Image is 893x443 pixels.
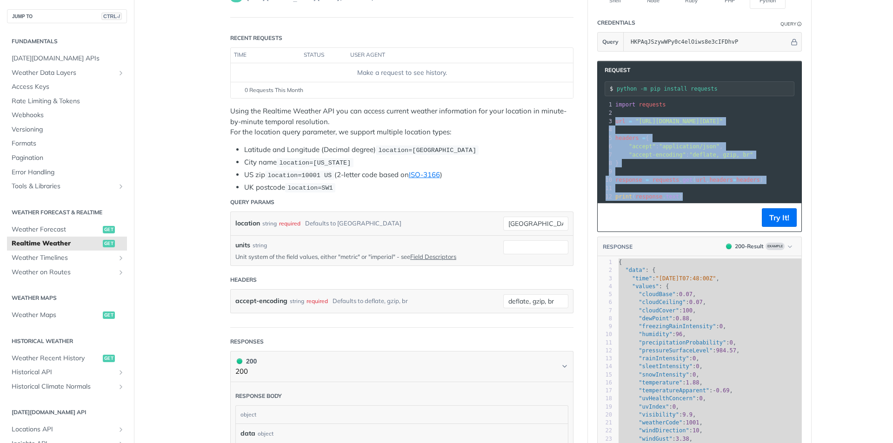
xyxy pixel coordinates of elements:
[7,208,127,217] h2: Weather Forecast & realtime
[709,177,733,183] span: headers
[7,9,127,23] button: JUMP TOCTRL-/
[619,315,693,322] span: : ,
[598,307,612,315] div: 7
[639,291,675,298] span: "cloudBase"
[235,217,260,230] label: location
[7,137,127,151] a: Formats
[721,242,797,251] button: 200200-ResultExample
[619,419,703,426] span: : ,
[615,177,642,183] span: response
[673,403,676,410] span: 0
[689,299,703,305] span: 0.07
[598,176,613,184] div: 10
[626,33,789,51] input: apikey
[12,253,115,263] span: Weather Timelines
[230,198,274,206] div: Query Params
[619,291,696,298] span: : ,
[598,126,613,134] div: 4
[7,80,127,94] a: Access Keys
[231,48,300,63] th: time
[762,208,797,227] button: Try It!
[117,269,125,276] button: Show subpages for Weather on Routes
[733,177,736,183] span: =
[676,315,689,322] span: 0.88
[676,436,689,442] span: 3.38
[639,363,693,370] span: "sleetIntensity"
[7,365,127,379] a: Historical APIShow subpages for Historical API
[598,151,613,159] div: 7
[639,395,696,402] span: "uvHealthConcern"
[598,427,612,435] div: 22
[290,294,304,308] div: string
[713,387,716,394] span: -
[253,241,267,250] div: string
[598,134,613,142] div: 5
[600,66,630,74] span: Request
[347,48,554,63] th: user agent
[639,101,666,108] span: requests
[635,118,723,125] span: "[URL][DOMAIN_NAME][DATE]"
[12,153,125,163] span: Pagination
[12,368,115,377] span: Historical API
[598,347,612,355] div: 12
[619,275,720,282] span: : ,
[12,354,100,363] span: Weather Recent History
[619,411,696,418] span: : ,
[598,283,612,291] div: 4
[716,387,730,394] span: 0.69
[598,363,612,370] div: 14
[666,193,679,200] span: text
[12,268,115,277] span: Weather on Routes
[234,68,569,78] div: Make a request to see history.
[619,436,693,442] span: : ,
[7,66,127,80] a: Weather Data LayersShow subpages for Weather Data Layers
[244,157,573,168] li: City name
[7,308,127,322] a: Weather Mapsget
[602,211,615,225] button: Copy to clipboard
[598,371,612,379] div: 15
[689,152,753,158] span: "deflate, gzip, br"
[780,20,802,27] div: QueryInformation
[639,331,672,337] span: "humidity"
[12,97,125,106] span: Rate Limiting & Tokens
[615,193,683,200] span: ( . )
[12,425,115,434] span: Locations API
[12,125,125,134] span: Versioning
[619,395,706,402] span: : ,
[699,395,702,402] span: 0
[735,242,764,251] div: 200 - Result
[696,363,699,370] span: 0
[235,356,568,377] button: 200 200200
[12,139,125,148] span: Formats
[307,294,328,308] div: required
[682,307,693,314] span: 100
[615,160,619,166] span: }
[646,177,649,183] span: =
[619,331,686,337] span: : ,
[103,240,115,247] span: get
[632,283,659,290] span: "values"
[679,291,693,298] span: 0.07
[12,68,115,78] span: Weather Data Layers
[244,170,573,180] li: US zip (2-letter code based on )
[598,117,613,126] div: 3
[615,143,723,150] span: : ,
[619,323,726,330] span: : ,
[629,152,686,158] span: "accept-encoding"
[230,34,282,42] div: Recent Requests
[598,100,613,109] div: 1
[766,243,785,250] span: Example
[619,387,733,394] span: : ,
[602,38,619,46] span: Query
[7,52,127,66] a: [DATE][DOMAIN_NAME] APIs
[7,251,127,265] a: Weather TimelinesShow subpages for Weather Timelines
[12,82,125,92] span: Access Keys
[729,339,733,346] span: 0
[245,86,303,94] span: 0 Requests This Month
[639,371,689,378] span: "snowIntensity"
[619,283,669,290] span: : {
[619,403,679,410] span: : ,
[410,253,456,260] a: Field Descriptors
[615,177,763,183] span: . ( , )
[639,315,672,322] span: "dewPoint"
